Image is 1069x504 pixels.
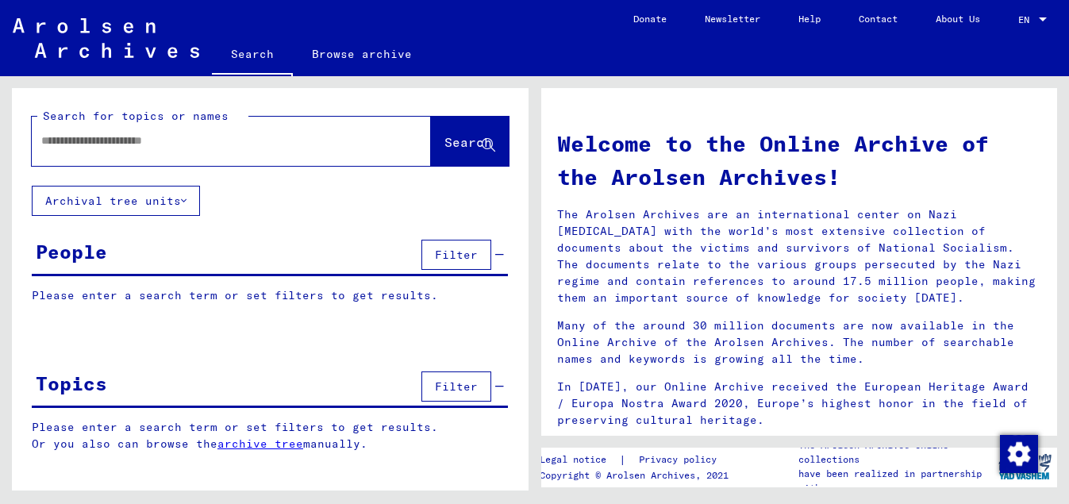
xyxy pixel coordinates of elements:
button: Archival tree units [32,186,200,216]
p: In [DATE], our Online Archive received the European Heritage Award / Europa Nostra Award 2020, Eu... [557,379,1042,429]
p: Please enter a search term or set filters to get results. Or you also can browse the manually. [32,419,509,452]
span: Filter [435,379,478,394]
img: yv_logo.png [995,447,1055,487]
p: Copyright © Arolsen Archives, 2021 [540,468,736,483]
p: Please enter a search term or set filters to get results. [32,287,508,304]
a: Browse archive [293,35,431,73]
div: Topics [36,369,107,398]
span: Search [444,134,492,150]
mat-label: Search for topics or names [43,109,229,123]
span: Filter [435,248,478,262]
h1: Welcome to the Online Archive of the Arolsen Archives! [557,127,1042,194]
p: have been realized in partnership with [798,467,993,495]
a: Privacy policy [626,452,736,468]
a: Search [212,35,293,76]
div: People [36,237,107,266]
mat-select-trigger: EN [1018,13,1029,25]
button: Filter [421,371,491,402]
p: The Arolsen Archives are an international center on Nazi [MEDICAL_DATA] with the world’s most ext... [557,206,1042,306]
a: archive tree [217,437,303,451]
button: Search [431,117,509,166]
a: Legal notice [540,452,619,468]
p: The Arolsen Archives online collections [798,438,993,467]
div: | [540,452,736,468]
button: Filter [421,240,491,270]
img: Zustimmung ändern [1000,435,1038,473]
p: Many of the around 30 million documents are now available in the Online Archive of the Arolsen Ar... [557,317,1042,367]
img: Arolsen_neg.svg [13,18,199,58]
